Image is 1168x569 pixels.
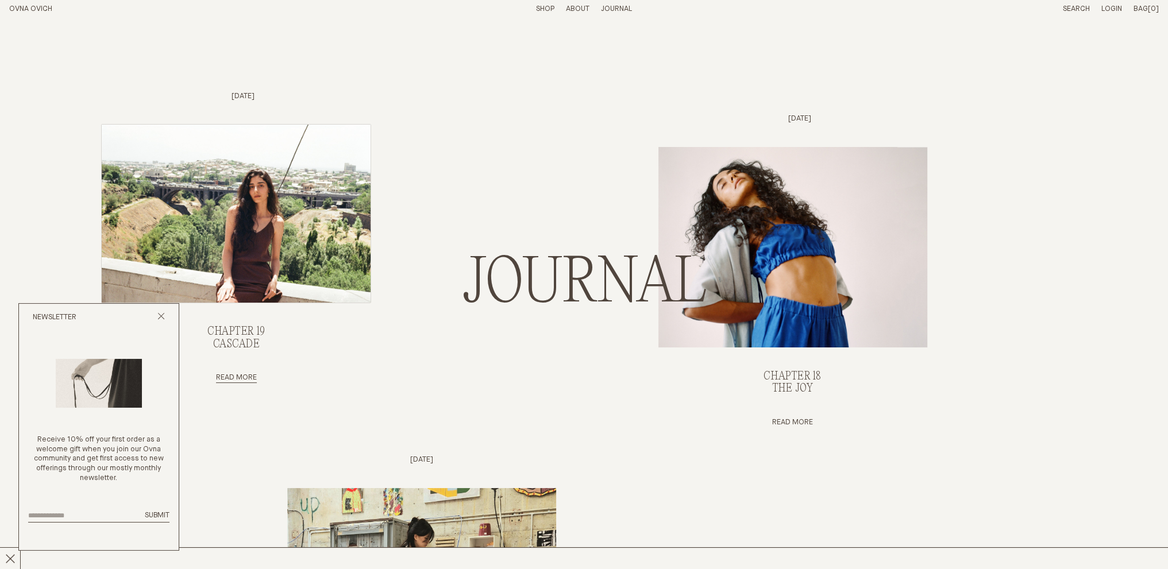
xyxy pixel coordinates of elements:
[216,373,257,383] a: Chapter 19, Cascade
[566,5,589,14] summary: About
[764,370,821,395] a: Chapter 18, The Joy
[9,5,52,13] a: Home
[102,125,371,303] img: Chapter 19, Cascade
[157,312,165,323] button: Close popup
[33,313,76,323] h2: Newsletter
[207,326,265,350] h3: Chapter 19 Cascade
[28,435,169,483] p: Receive 10% off your first order as a welcome gift when you join our Ovna community and get first...
[536,5,554,13] a: Shop
[145,511,169,521] button: Submit
[218,92,255,102] p: [DATE]
[1101,5,1122,13] a: Login
[410,455,433,465] p: [DATE]
[1134,5,1148,13] span: Bag
[1063,5,1090,13] a: Search
[207,326,265,350] a: Chapter 19, Cascade
[1148,5,1159,13] span: [0]
[658,147,927,347] img: Chapter 18, The Joy
[601,5,632,13] a: Journal
[774,114,811,124] p: [DATE]
[145,512,169,519] span: Submit
[764,370,821,395] h3: Chapter 18 The Joy
[462,250,707,319] h2: Journal
[772,418,813,428] a: Chapter 18, The Joy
